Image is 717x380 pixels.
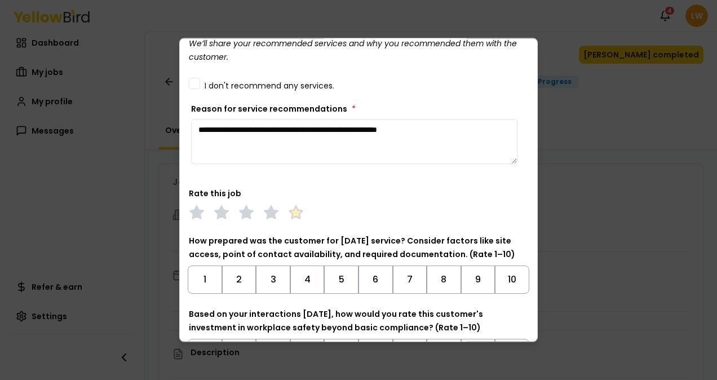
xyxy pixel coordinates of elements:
label: Reason for service recommendations [191,103,356,114]
button: Toggle 3 [256,339,290,367]
button: Toggle 2 [222,266,256,294]
button: Toggle 4 [290,266,325,294]
button: Toggle 1 [188,339,222,367]
button: Toggle 9 [461,266,495,294]
button: Toggle 6 [358,266,393,294]
label: Based on your interactions [DATE], how would you rate this customer's investment in workplace saf... [189,308,483,333]
button: Toggle 5 [324,339,358,367]
button: Toggle 10 [495,339,529,367]
button: Toggle 8 [427,339,461,367]
button: Toggle 7 [393,339,427,367]
button: Toggle 9 [461,339,495,367]
button: Toggle 2 [222,339,256,367]
button: Toggle 4 [290,339,325,367]
button: Toggle 10 [495,266,529,294]
label: Rate this job [189,188,241,199]
button: Toggle 1 [188,266,222,294]
button: Toggle 3 [256,266,290,294]
button: Toggle 5 [324,266,358,294]
button: Toggle 6 [358,339,393,367]
button: Toggle 7 [393,266,427,294]
button: Toggle 8 [427,266,461,294]
label: How prepared was the customer for [DATE] service? Consider factors like site access, point of con... [189,235,515,260]
label: I don't recommend any services. [205,82,334,90]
